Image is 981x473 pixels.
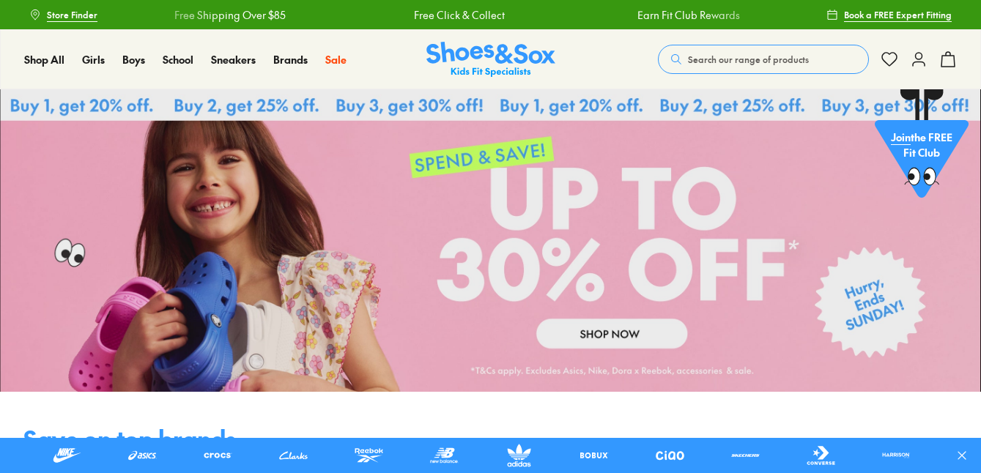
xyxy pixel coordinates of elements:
[426,42,555,78] a: Shoes & Sox
[122,52,145,67] a: Boys
[844,8,952,21] span: Book a FREE Expert Fitting
[688,53,809,66] span: Search our range of products
[412,7,503,23] a: Free Click & Collect
[211,52,256,67] a: Sneakers
[658,45,869,74] button: Search our range of products
[24,52,64,67] a: Shop All
[173,7,284,23] a: Free Shipping Over $85
[426,42,555,78] img: SNS_Logo_Responsive.svg
[636,7,738,23] a: Earn Fit Club Rewards
[29,1,97,28] a: Store Finder
[273,52,308,67] a: Brands
[875,89,969,206] a: Jointhe FREE Fit Club
[891,130,911,144] span: Join
[82,52,105,67] a: Girls
[826,1,952,28] a: Book a FREE Expert Fitting
[47,8,97,21] span: Store Finder
[875,118,969,172] p: the FREE Fit Club
[163,52,193,67] a: School
[325,52,347,67] a: Sale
